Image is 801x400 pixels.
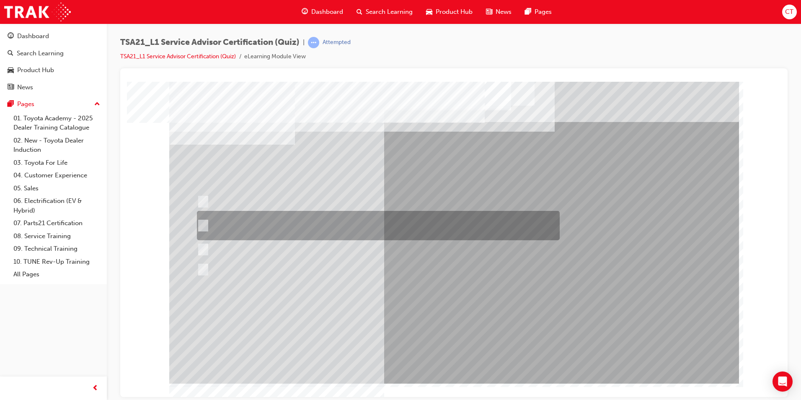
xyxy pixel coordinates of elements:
[92,383,98,394] span: prev-icon
[426,7,432,17] span: car-icon
[8,67,14,74] span: car-icon
[525,7,531,17] span: pages-icon
[10,134,103,156] a: 02. New - Toyota Dealer Induction
[3,29,103,44] a: Dashboard
[308,37,319,48] span: learningRecordVerb_ATTEMPT-icon
[3,27,103,96] button: DashboardSearch LearningProduct HubNews
[782,5,797,19] button: CT
[486,7,492,17] span: news-icon
[496,7,512,17] span: News
[8,50,13,57] span: search-icon
[10,182,103,195] a: 05. Sales
[436,7,473,17] span: Product Hub
[10,195,103,217] a: 06. Electrification (EV & Hybrid)
[295,3,350,21] a: guage-iconDashboard
[10,230,103,243] a: 08. Service Training
[3,62,103,78] a: Product Hub
[311,7,343,17] span: Dashboard
[350,3,419,21] a: search-iconSearch Learning
[479,3,518,21] a: news-iconNews
[357,7,362,17] span: search-icon
[3,96,103,112] button: Pages
[10,169,103,182] a: 04. Customer Experience
[10,112,103,134] a: 01. Toyota Academy - 2025 Dealer Training Catalogue
[518,3,558,21] a: pages-iconPages
[785,7,793,17] span: CT
[303,38,305,47] span: |
[10,255,103,268] a: 10. TUNE Rev-Up Training
[17,65,54,75] div: Product Hub
[8,84,14,91] span: news-icon
[17,99,34,109] div: Pages
[773,371,793,392] div: Open Intercom Messenger
[120,53,236,60] a: TSA21_L1 Service Advisor Certification (Quiz)
[17,31,49,41] div: Dashboard
[244,52,306,62] li: eLearning Module View
[17,49,64,58] div: Search Learning
[323,39,351,47] div: Attempted
[535,7,552,17] span: Pages
[366,7,413,17] span: Search Learning
[10,217,103,230] a: 07. Parts21 Certification
[10,242,103,255] a: 09. Technical Training
[8,101,14,108] span: pages-icon
[4,3,71,21] img: Trak
[3,80,103,95] a: News
[10,156,103,169] a: 03. Toyota For Life
[10,268,103,281] a: All Pages
[120,38,300,47] span: TSA21_L1 Service Advisor Certification (Quiz)
[94,99,100,110] span: up-icon
[8,33,14,40] span: guage-icon
[302,7,308,17] span: guage-icon
[3,46,103,61] a: Search Learning
[17,83,33,92] div: News
[419,3,479,21] a: car-iconProduct Hub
